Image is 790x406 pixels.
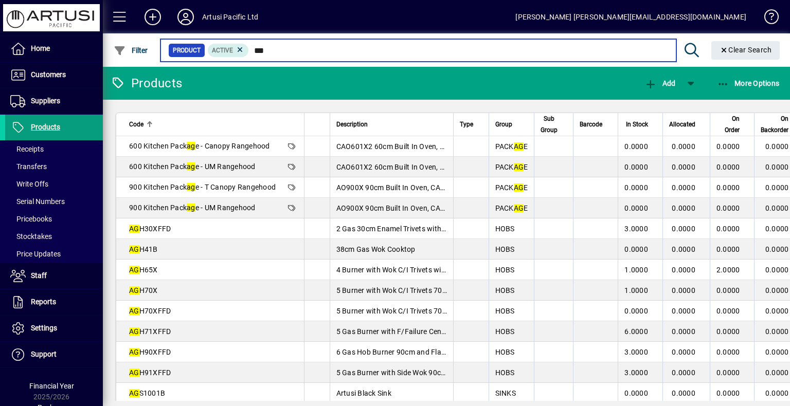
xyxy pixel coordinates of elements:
span: 0.0000 [624,389,648,397]
span: HOBS [495,307,515,315]
span: 5 Gas Burner with F/Failure Centre Wok 70cm [336,327,487,336]
span: Add [644,79,675,87]
span: 0.0000 [716,389,740,397]
span: 1.0000 [624,266,648,274]
span: Product [173,45,201,56]
span: H71XFFD [129,327,171,336]
span: 0.0000 [624,142,648,151]
div: Description [336,119,447,130]
em: AG [129,266,139,274]
a: Stocktakes [5,228,103,245]
span: Type [460,119,473,130]
em: ag [187,204,195,212]
span: 0.0000 [624,307,648,315]
span: HOBS [495,327,515,336]
span: 0.0000 [716,368,740,377]
span: Active [212,47,233,54]
span: 3.0000 [624,225,648,233]
span: PACK E [495,183,528,192]
span: 0.0000 [672,266,695,274]
span: 0.0000 [716,286,740,294]
span: HOBS [495,286,515,294]
div: Sub Group [541,113,567,136]
a: Support [5,342,103,367]
span: On Backorder [761,113,788,136]
span: PACK E [495,204,528,212]
a: Reports [5,289,103,315]
span: 0.0000 [765,183,789,192]
em: AG [129,368,139,377]
span: In Stock [626,119,648,130]
span: Allocated [669,119,695,130]
span: HOBS [495,266,515,274]
em: AG [514,204,524,212]
span: 0.0000 [716,142,740,151]
em: AG [129,307,139,315]
div: Type [460,119,482,130]
span: Artusi Black Sink [336,389,391,397]
button: Clear [711,41,780,60]
span: HOBS [495,245,515,253]
span: On Order [716,113,740,136]
span: More Options [717,79,780,87]
a: Receipts [5,140,103,158]
span: 3.0000 [624,348,648,356]
span: 0.0000 [672,142,695,151]
span: 900 Kitchen Pack e - UM Rangehood [129,204,256,212]
span: H91XFFD [129,368,171,377]
span: 0.0000 [765,348,789,356]
a: Serial Numbers [5,193,103,210]
span: Price Updates [10,250,61,258]
span: 0.0000 [765,286,789,294]
span: 0.0000 [716,348,740,356]
span: Home [31,44,50,52]
span: H65X [129,266,158,274]
span: 2.0000 [716,266,740,274]
span: AO900X 90cm Built In Oven, CACC90 90cm Hob, AUM90 Hood & ADW5002X/1 Dishwasher [336,204,635,212]
span: 5 Gas Burner with Side Wok 90cm and Flame Failure [336,368,508,377]
span: 0.0000 [672,245,695,253]
em: ag [187,183,195,191]
span: 2 Gas 30cm Enamel Trivets with FFD [336,225,457,233]
span: CAO601X2 60cm Built In Oven, CACC604 60cm Hob, ACH600X Hood & ADW5002X/1 Dishwasher [336,142,656,151]
span: 0.0000 [672,327,695,336]
span: 0.0000 [672,183,695,192]
span: Write Offs [10,180,48,188]
span: HOBS [495,348,515,356]
span: Sub Group [541,113,558,136]
span: 0.0000 [624,183,648,192]
span: 0.0000 [716,245,740,253]
span: PACK E [495,142,528,151]
button: Profile [169,8,202,26]
span: 0.0000 [624,163,648,171]
span: 0.0000 [765,266,789,274]
em: AG [129,389,139,397]
span: 0.0000 [672,348,695,356]
span: H90XFFD [129,348,171,356]
a: Write Offs [5,175,103,193]
em: AG [129,348,139,356]
span: 0.0000 [765,307,789,315]
span: 0.0000 [672,163,695,171]
div: On Order [716,113,749,136]
a: Suppliers [5,88,103,114]
mat-chip: Activation Status: Active [208,44,249,57]
em: ag [187,162,195,171]
span: S1001B [129,389,165,397]
em: AG [514,183,524,192]
em: AG [129,327,139,336]
em: AG [514,163,524,171]
div: In Stock [624,119,657,130]
span: 6 Gas Hob Burner 90cm and Flame Failure [336,348,476,356]
span: Filter [114,46,148,54]
span: 0.0000 [765,368,789,377]
span: Settings [31,324,57,332]
span: 0.0000 [716,225,740,233]
span: 0.0000 [672,225,695,233]
span: Transfers [10,162,47,171]
span: 0.0000 [672,204,695,212]
span: 5 Burner with Wok C/I Trivets 70cm [336,286,453,294]
span: Clear Search [720,46,772,54]
span: 600 Kitchen Pack e - UM Rangehood [129,162,256,171]
div: Group [495,119,528,130]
